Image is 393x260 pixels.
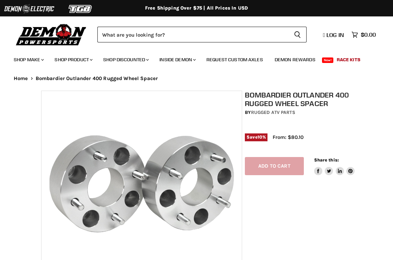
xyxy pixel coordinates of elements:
span: Save % [245,133,267,141]
div: by [245,109,355,116]
a: Rugged ATV Parts [251,109,295,115]
button: Search [288,27,307,42]
a: Log in [320,32,348,38]
span: Bombardier Outlander 400 Rugged Wheel Spacer [36,76,158,81]
img: Demon Electric Logo 2 [3,2,55,15]
span: From: $80.10 [273,134,303,140]
a: Race Kits [332,53,366,67]
form: Product [97,27,307,42]
a: Shop Make [9,53,48,67]
span: Share this: [314,157,339,162]
aside: Share this: [314,157,355,175]
a: Request Custom Axles [201,53,268,67]
h1: Bombardier Outlander 400 Rugged Wheel Spacer [245,91,355,108]
ul: Main menu [9,50,374,67]
span: Log in [326,31,344,38]
input: Search [97,27,288,42]
span: $0.00 [361,31,376,38]
a: $0.00 [348,30,379,40]
a: Demon Rewards [270,53,321,67]
img: TGB Logo 2 [55,2,106,15]
a: Home [14,76,28,81]
a: Shop Discounted [98,53,153,67]
span: 10 [258,134,262,140]
a: Inside Demon [154,53,200,67]
span: New! [322,57,334,63]
img: Demon Powersports [14,22,89,47]
a: Shop Product [49,53,97,67]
